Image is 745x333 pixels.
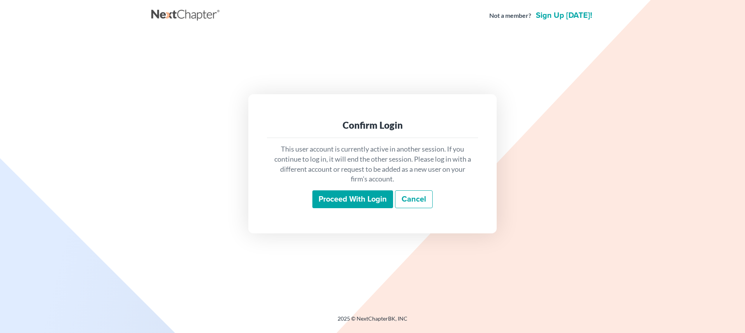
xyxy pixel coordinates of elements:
a: Sign up [DATE]! [534,12,594,19]
div: 2025 © NextChapterBK, INC [151,315,594,329]
input: Proceed with login [312,190,393,208]
a: Cancel [395,190,433,208]
strong: Not a member? [489,11,531,20]
div: Confirm Login [273,119,472,131]
p: This user account is currently active in another session. If you continue to log in, it will end ... [273,144,472,184]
